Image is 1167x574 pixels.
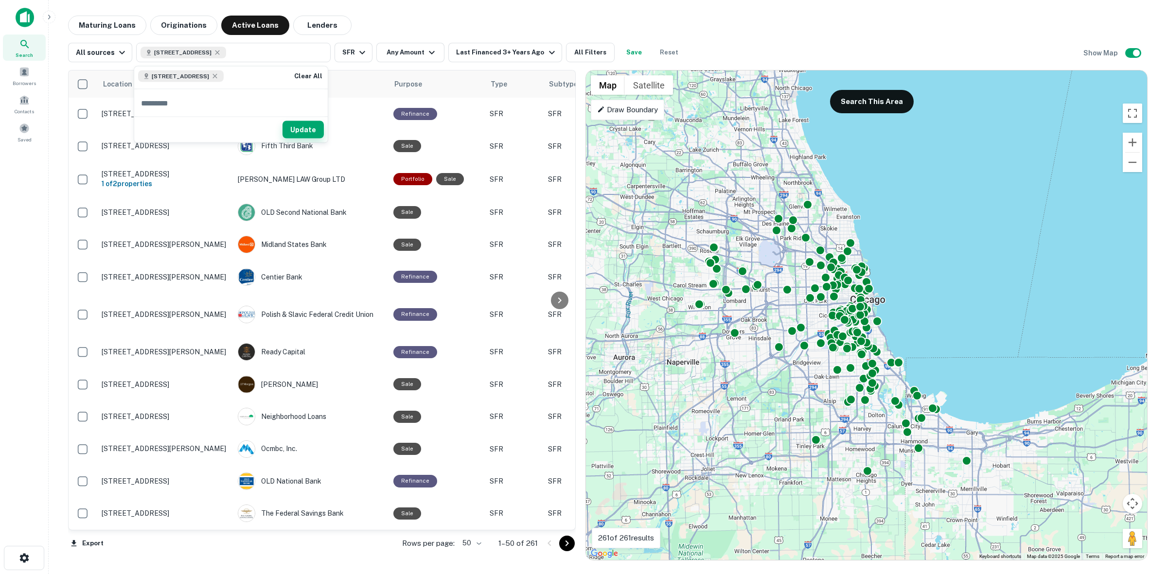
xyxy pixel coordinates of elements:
[389,70,485,98] th: Purpose
[102,141,228,150] p: [STREET_ADDRESS]
[591,75,625,95] button: Show street map
[393,378,421,390] div: Sale
[548,239,606,250] p: SFR
[625,75,673,95] button: Show satellite imagery
[566,43,615,62] button: All Filters
[102,348,228,356] p: [STREET_ADDRESS][PERSON_NAME]
[103,78,145,90] span: Location
[490,174,538,185] p: SFR
[238,306,255,323] img: picture
[548,272,606,282] p: SFR
[1027,554,1080,559] span: Map data ©2025 Google
[654,43,685,62] button: Reset
[548,174,606,185] p: SFR
[548,411,606,422] p: SFR
[335,43,372,62] button: SFR
[102,477,228,486] p: [STREET_ADDRESS]
[490,444,538,454] p: SFR
[102,240,228,249] p: [STREET_ADDRESS][PERSON_NAME]
[548,476,606,487] p: SFR
[76,47,128,58] div: All sources
[559,536,575,551] button: Go to next page
[548,508,606,519] p: SFR
[102,273,228,281] p: [STREET_ADDRESS][PERSON_NAME]
[293,70,324,82] button: Clear All
[13,79,36,87] span: Borrowers
[3,91,46,117] a: Contacts
[16,51,33,59] span: Search
[238,306,384,323] div: Polish & Slavic Federal Credit Union
[393,108,437,120] div: This loan purpose was for refinancing
[238,505,255,522] img: picture
[1118,496,1167,543] iframe: Chat Widget
[293,16,352,35] button: Lenders
[543,70,611,98] th: Subtype
[1123,153,1142,172] button: Zoom out
[548,207,606,218] p: SFR
[490,239,538,250] p: SFR
[548,108,606,119] p: SFR
[238,204,384,221] div: OLD Second National Bank
[490,108,538,119] p: SFR
[394,78,435,90] span: Purpose
[238,344,255,360] img: picture
[393,346,437,358] div: This loan purpose was for refinancing
[102,310,228,319] p: [STREET_ADDRESS][PERSON_NAME]
[238,174,384,185] p: [PERSON_NAME] LAW Group LTD
[3,63,46,89] a: Borrowers
[548,347,606,357] p: SFR
[588,547,620,560] img: Google
[548,379,606,390] p: SFR
[102,412,228,421] p: [STREET_ADDRESS]
[3,119,46,145] div: Saved
[238,236,255,253] img: picture
[68,536,106,551] button: Export
[548,309,606,320] p: SFR
[136,43,331,62] button: [STREET_ADDRESS]
[1123,133,1142,152] button: Zoom in
[238,376,255,393] img: picture
[238,440,384,458] div: Ocmbc, Inc.
[152,72,209,81] span: [STREET_ADDRESS]
[456,47,557,58] div: Last Financed 3+ Years Ago
[979,553,1021,560] button: Keyboard shortcuts
[588,547,620,560] a: Open this area in Google Maps (opens a new window)
[393,411,421,423] div: Sale
[490,476,538,487] p: SFR
[102,170,228,178] p: [STREET_ADDRESS]
[393,140,421,152] div: Sale
[402,538,455,549] p: Rows per page:
[238,441,255,457] img: picture
[393,271,437,283] div: This loan purpose was for refinancing
[485,70,543,98] th: Type
[102,444,228,453] p: [STREET_ADDRESS][PERSON_NAME]
[1123,104,1142,123] button: Toggle fullscreen view
[490,207,538,218] p: SFR
[238,504,384,522] div: The Federal Savings Bank
[490,379,538,390] p: SFR
[459,536,483,550] div: 50
[15,107,34,115] span: Contacts
[548,141,606,152] p: SFR
[393,206,421,218] div: Sale
[221,16,289,35] button: Active Loans
[238,376,384,393] div: [PERSON_NAME]
[102,208,228,217] p: [STREET_ADDRESS]
[549,78,578,90] span: Subtype
[376,43,444,62] button: Any Amount
[1083,48,1119,58] h6: Show Map
[3,35,46,61] a: Search
[490,508,538,519] p: SFR
[393,443,421,455] div: Sale
[238,408,384,425] div: Neighborhood Loans
[238,138,255,155] img: picture
[830,90,914,113] button: Search This Area
[490,309,538,320] p: SFR
[68,43,132,62] button: All sources
[393,308,437,320] div: This loan purpose was for refinancing
[597,104,658,116] p: Draw Boundary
